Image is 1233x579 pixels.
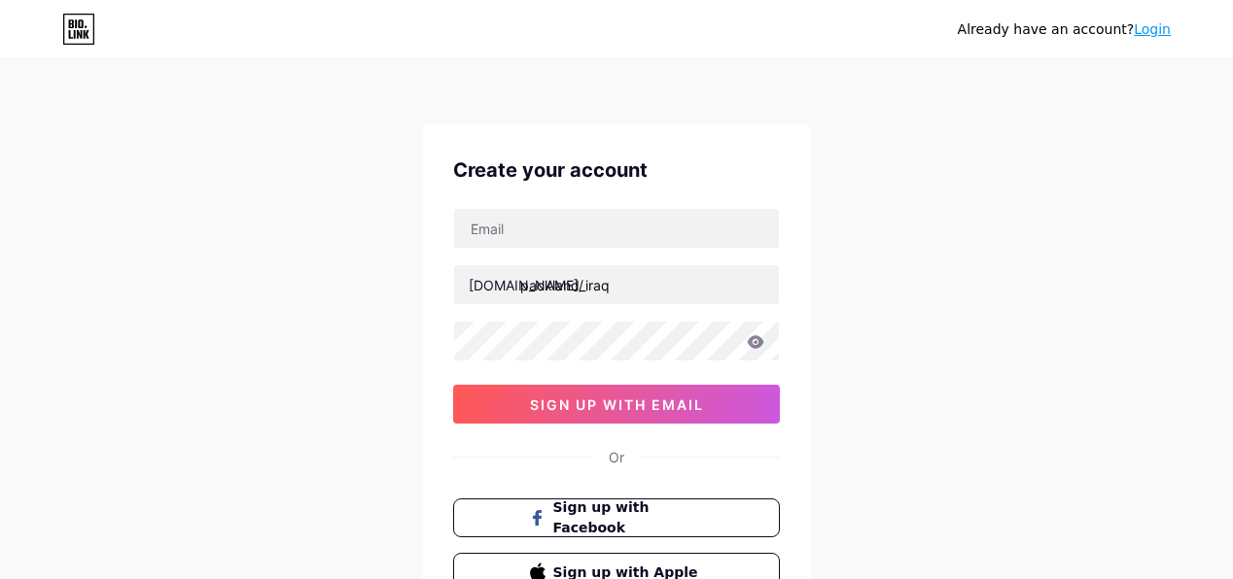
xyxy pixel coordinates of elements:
button: Sign up with Facebook [453,498,780,537]
div: Or [609,447,624,467]
div: [DOMAIN_NAME]/ [469,275,583,295]
div: Already have an account? [958,19,1171,40]
div: Create your account [453,155,780,185]
a: Login [1134,21,1171,37]
input: Email [454,209,779,248]
input: username [454,265,779,304]
span: Sign up with Facebook [553,497,704,538]
span: sign up with email [530,396,704,413]
button: sign up with email [453,385,780,424]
